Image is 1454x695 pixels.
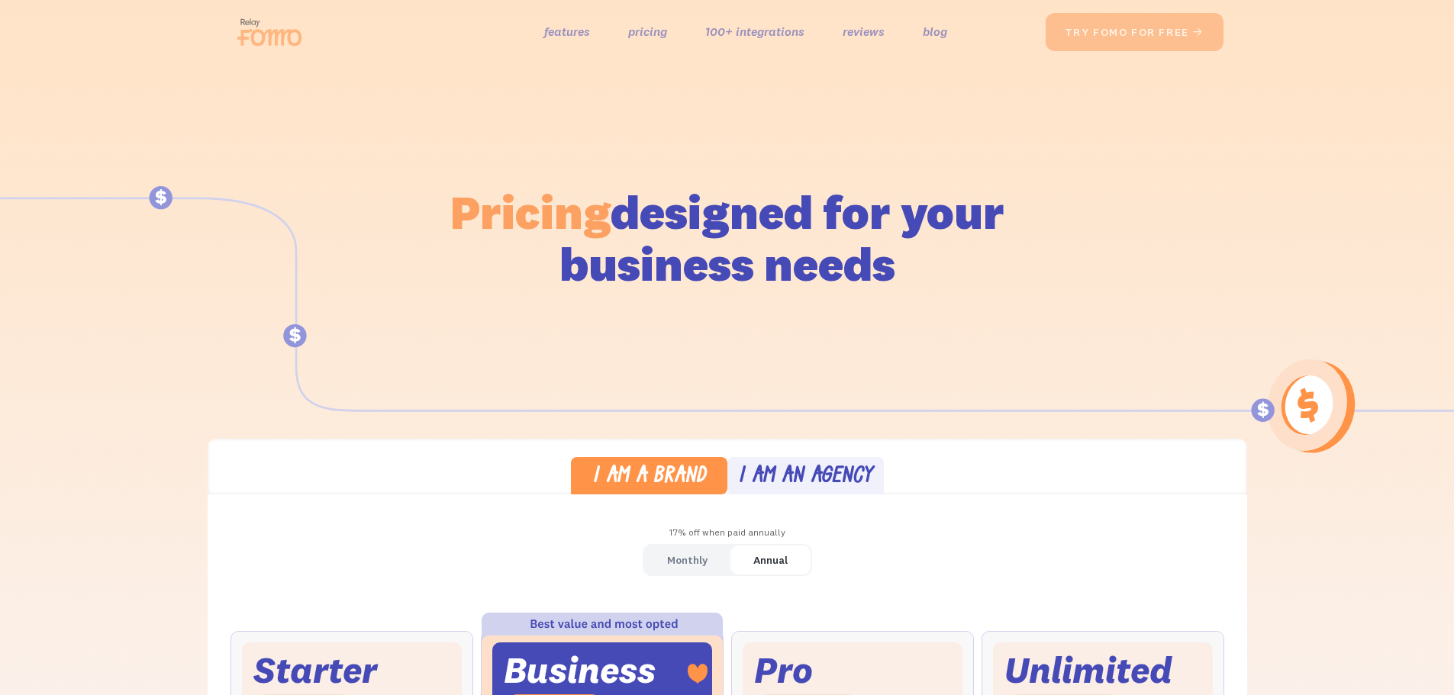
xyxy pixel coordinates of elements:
span: Pricing [450,182,611,241]
div: Business [504,654,656,687]
div: I am a brand [592,466,706,488]
div: 17% off when paid annually [208,522,1247,544]
a: features [544,21,590,43]
h1: designed for your business needs [450,186,1005,290]
div: I am an agency [738,466,872,488]
div: Starter [253,654,377,687]
a: pricing [628,21,667,43]
a: reviews [843,21,885,43]
div: Unlimited [1004,654,1172,687]
a: 100+ integrations [705,21,804,43]
div: Pro [754,654,813,687]
a: try fomo for free [1046,13,1223,51]
div: Annual [753,549,788,571]
span:  [1192,25,1204,39]
a: blog [923,21,947,43]
div: Monthly [667,549,708,571]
